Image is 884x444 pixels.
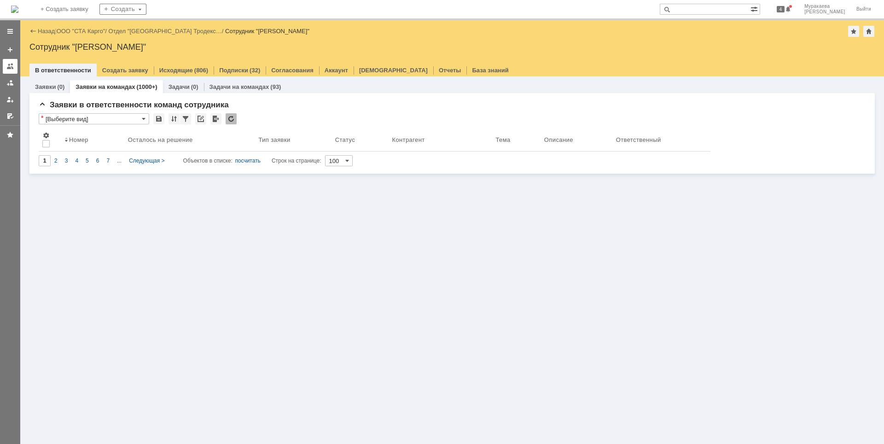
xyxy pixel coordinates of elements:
[3,92,17,107] a: Мои заявки
[69,136,88,143] div: Номер
[616,136,661,143] div: Ответственный
[544,136,573,143] div: Описание
[3,76,17,90] a: Заявки в моей ответственности
[99,4,146,15] div: Создать
[159,67,193,74] a: Исходящие
[106,158,110,164] span: 7
[42,132,50,139] span: Настройки
[777,6,785,12] span: 4
[195,113,206,124] div: Скопировать ссылку на список
[109,28,222,35] a: Отдел "[GEOGRAPHIC_DATA] Тродекс…
[35,83,56,90] a: Заявки
[124,128,255,152] th: Осталось на решение
[495,136,510,143] div: Тема
[75,158,78,164] span: 4
[55,27,56,34] div: |
[169,83,190,90] a: Задачи
[35,67,91,74] a: В ответственности
[612,128,710,152] th: Ответственный
[359,67,428,74] a: [DEMOGRAPHIC_DATA]
[109,28,226,35] div: /
[439,67,461,74] a: Отчеты
[183,155,321,166] i: Строк на странице:
[11,6,18,13] a: Перейти на домашнюю страницу
[136,83,157,90] div: (1000+)
[863,26,874,37] div: Сделать домашней страницей
[210,113,221,124] div: Экспорт списка
[848,26,859,37] div: Добавить в избранное
[61,128,124,152] th: Номер
[11,6,18,13] img: logo
[54,158,58,164] span: 2
[235,155,261,166] div: посчитать
[129,158,164,164] span: Следующая >
[804,9,845,15] span: [PERSON_NAME]
[194,67,208,74] div: (806)
[41,115,43,121] div: Настройки списка отличаются от сохраненных в виде
[492,128,540,152] th: Тема
[325,67,348,74] a: Аккаунт
[255,128,331,152] th: Тип заявки
[3,42,17,57] a: Создать заявку
[225,28,309,35] div: Сотрудник "[PERSON_NAME]"
[270,83,281,90] div: (93)
[86,158,89,164] span: 5
[57,83,64,90] div: (0)
[128,136,193,143] div: Осталось на решение
[750,4,760,13] span: Расширенный поиск
[219,67,248,74] a: Подписки
[38,28,55,35] a: Назад
[102,67,148,74] a: Создать заявку
[180,113,191,124] div: Фильтрация...
[388,128,492,152] th: Контрагент
[209,83,269,90] a: Задачи на командах
[392,136,426,143] div: Контрагент
[57,28,109,35] div: /
[191,83,198,90] div: (0)
[226,113,237,124] div: Обновлять список
[29,42,875,52] div: Сотрудник "[PERSON_NAME]"
[57,28,105,35] a: ООО "СТА Карго"
[250,67,260,74] div: (32)
[804,4,845,9] span: Муракаева
[65,158,68,164] span: 3
[153,113,164,124] div: Сохранить вид
[183,158,233,164] span: Объектов в списке:
[258,136,290,143] div: Тип заявки
[472,67,508,74] a: База знаний
[96,158,99,164] span: 6
[76,83,135,90] a: Заявки на командах
[3,59,17,74] a: Заявки на командах
[3,109,17,123] a: Мои согласования
[117,158,122,164] span: ...
[331,128,389,152] th: Статус
[271,67,314,74] a: Согласования
[335,136,355,143] div: Статус
[169,113,180,124] div: Сортировка...
[39,100,229,109] span: Заявки в ответственности команд сотрудника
